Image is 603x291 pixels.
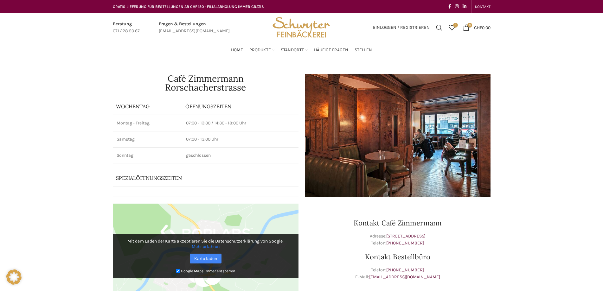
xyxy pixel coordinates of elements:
a: Suchen [433,21,446,34]
a: [STREET_ADDRESS] [386,233,426,239]
span: Stellen [355,47,372,53]
span: Home [231,47,243,53]
p: Spezialöffnungszeiten [116,174,278,181]
span: 0 [453,23,458,28]
span: Standorte [281,47,304,53]
h3: Kontakt Café Zimmermann [305,219,491,226]
a: Häufige Fragen [314,44,348,56]
div: Meine Wunschliste [446,21,458,34]
a: Instagram social link [453,2,461,11]
span: KONTAKT [475,4,491,9]
p: Wochentag [116,103,179,110]
div: Secondary navigation [472,0,494,13]
a: Karte laden [190,254,221,263]
a: Home [231,44,243,56]
a: Site logo [270,24,332,30]
h1: Café Zimmermann Rorschacherstrasse [113,74,298,92]
p: 07:00 - 13:30 / 14:30 - 18:00 Uhr [186,120,295,126]
span: Produkte [249,47,271,53]
h3: Kontakt Bestellbüro [305,253,491,260]
a: KONTAKT [475,0,491,13]
a: Standorte [281,44,308,56]
a: [EMAIL_ADDRESS][DOMAIN_NAME] [369,274,440,280]
img: Bäckerei Schwyter [270,13,332,42]
span: 0 [467,23,472,28]
p: Adresse: Telefon: [305,233,491,247]
a: Facebook social link [446,2,453,11]
a: [PHONE_NUMBER] [386,267,424,273]
p: Samstag [117,136,178,142]
p: geschlossen [186,152,295,159]
div: Main navigation [110,44,494,56]
p: Montag - Freitag [117,120,178,126]
p: 07:00 - 13:00 Uhr [186,136,295,142]
a: Stellen [355,44,372,56]
span: GRATIS LIEFERUNG FÜR BESTELLUNGEN AB CHF 150 - FILIALABHOLUNG IMMER GRATIS [113,4,264,9]
a: Produkte [249,44,274,56]
a: 0 [446,21,458,34]
a: [PHONE_NUMBER] [386,240,424,246]
span: CHF [474,25,482,30]
p: Mit dem Laden der Karte akzeptieren Sie die Datenschutzerklärung von Google. [117,238,294,249]
p: Sonntag [117,152,178,159]
a: Einloggen / Registrieren [370,21,433,34]
span: Häufige Fragen [314,47,348,53]
p: ÖFFNUNGSZEITEN [185,103,295,110]
a: Infobox link [113,21,140,35]
input: Google Maps immer entsperren [176,269,180,273]
span: Einloggen / Registrieren [373,25,430,30]
a: Mehr erfahren [192,244,220,249]
a: 0 CHF0.00 [460,21,494,34]
bdi: 0.00 [474,25,491,30]
a: Linkedin social link [461,2,468,11]
a: Infobox link [159,21,230,35]
p: Telefon: E-Mail: [305,267,491,281]
small: Google Maps immer entsperren [181,269,235,273]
